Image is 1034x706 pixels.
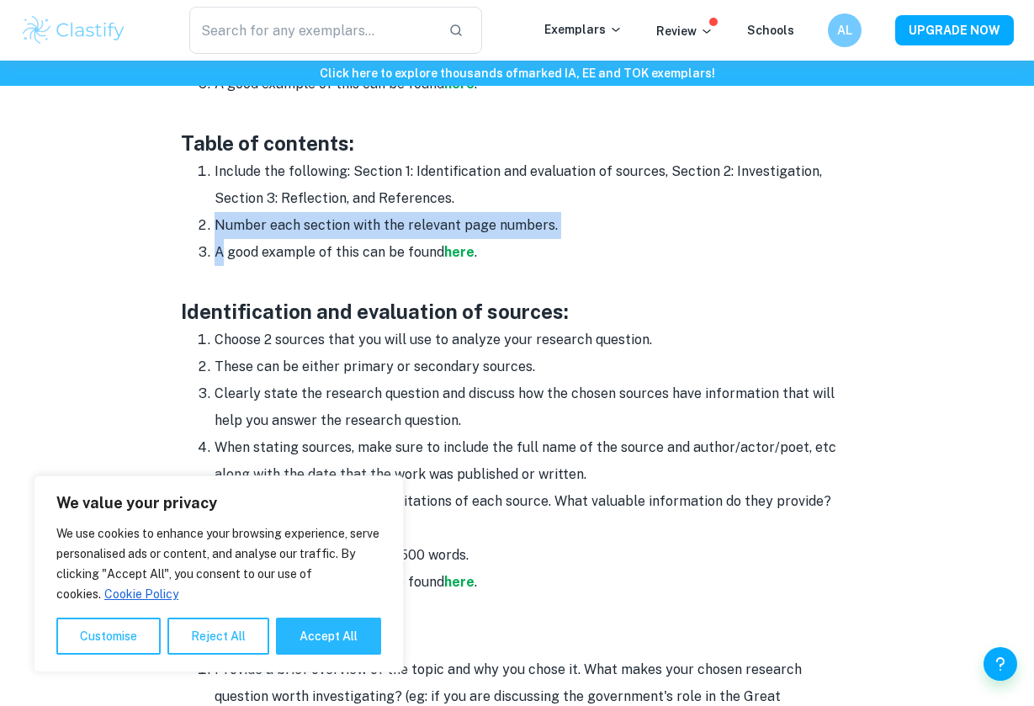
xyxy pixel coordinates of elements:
[215,380,854,434] li: Clearly state the research question and discuss how the chosen sources have information that will...
[895,15,1014,45] button: UPGRADE NOW
[984,647,1017,681] button: Help and Feedback
[444,244,475,260] a: here
[215,488,854,542] li: Analyze the strengths and limitations of each source. What valuable information do they provide? ...
[835,21,855,40] h6: AL
[103,587,179,602] a: Cookie Policy
[656,22,713,40] p: Review
[828,13,862,47] button: AL
[20,13,127,47] img: Clastify logo
[747,24,794,37] a: Schools
[181,128,854,158] h3: Table of contents:
[215,326,854,353] li: Choose 2 sources that you will use to analyze your research question.
[444,574,475,590] a: here
[215,212,854,239] li: Number each section with the relevant page numbers.
[181,626,854,656] h3: Investigation:
[215,542,854,569] li: This section should be within 500 words.
[189,7,434,54] input: Search for any exemplars...
[215,158,854,212] li: Include the following: Section 1: Identification and evaluation of sources, Section 2: Investigat...
[34,475,404,672] div: We value your privacy
[181,296,854,326] h3: Identification and evaluation of sources:
[215,353,854,380] li: These can be either primary or secondary sources.
[56,523,381,604] p: We use cookies to enhance your browsing experience, serve personalised ads or content, and analys...
[215,434,854,488] li: When stating sources, make sure to include the full name of the source and author/actor/poet, etc...
[544,20,623,39] p: Exemplars
[215,569,854,596] li: A good example of this can be found .
[215,239,854,266] li: A good example of this can be found .
[56,618,161,655] button: Customise
[56,493,381,513] p: We value your privacy
[276,618,381,655] button: Accept All
[167,618,269,655] button: Reject All
[3,64,1031,82] h6: Click here to explore thousands of marked IA, EE and TOK exemplars !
